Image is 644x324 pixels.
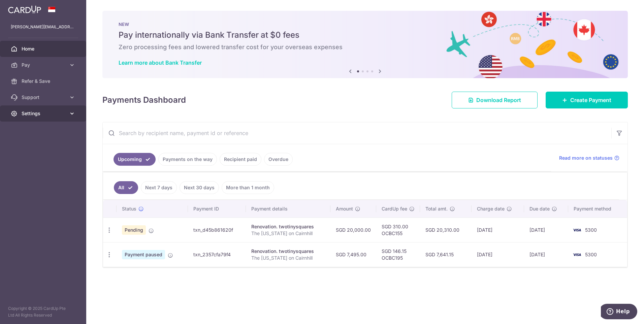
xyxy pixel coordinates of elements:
span: Total amt. [425,205,448,212]
img: Bank Card [570,226,584,234]
a: Learn more about Bank Transfer [119,59,202,66]
td: txn_d45b861620f [188,218,246,242]
a: Overdue [264,153,293,166]
a: All [114,181,138,194]
th: Payment details [246,200,330,218]
h4: Payments Dashboard [102,94,186,106]
p: [PERSON_NAME][EMAIL_ADDRESS][DOMAIN_NAME] [11,24,75,30]
td: SGD 7,641.15 [420,242,472,267]
th: Payment method [568,200,627,218]
span: Home [22,45,66,52]
a: More than 1 month [222,181,274,194]
p: The [US_STATE] on Cairnhill [251,230,325,237]
a: Download Report [452,92,538,108]
span: Create Payment [570,96,611,104]
h5: Pay internationally via Bank Transfer at $0 fees [119,30,612,40]
div: Renovation. twotinysquares [251,248,325,255]
span: Amount [336,205,353,212]
span: Pay [22,62,66,68]
td: [DATE] [472,242,524,267]
td: [DATE] [472,218,524,242]
span: Due date [529,205,550,212]
a: Recipient paid [220,153,261,166]
td: SGD 20,310.00 [420,218,472,242]
span: Help [15,5,29,11]
input: Search by recipient name, payment id or reference [103,122,611,144]
span: Refer & Save [22,78,66,85]
td: SGD 7,495.00 [330,242,376,267]
span: Support [22,94,66,101]
span: Status [122,205,136,212]
span: Settings [22,110,66,117]
a: Create Payment [546,92,628,108]
span: Charge date [477,205,505,212]
td: SGD 146.15 OCBC195 [376,242,420,267]
p: NEW [119,22,612,27]
span: Pending [122,225,146,235]
img: Bank transfer banner [102,11,628,78]
a: Next 7 days [141,181,177,194]
a: Read more on statuses [559,155,619,161]
span: Read more on statuses [559,155,613,161]
a: Upcoming [114,153,156,166]
div: Renovation. twotinysquares [251,223,325,230]
img: CardUp [8,5,41,13]
span: 5300 [585,227,597,233]
span: 5300 [585,252,597,257]
a: Next 30 days [180,181,219,194]
td: [DATE] [524,218,568,242]
td: txn_2357cfa79f4 [188,242,246,267]
span: CardUp fee [382,205,407,212]
td: SGD 310.00 OCBC155 [376,218,420,242]
span: Payment paused [122,250,165,259]
td: [DATE] [524,242,568,267]
span: Download Report [476,96,521,104]
td: SGD 20,000.00 [330,218,376,242]
a: Payments on the way [158,153,217,166]
h6: Zero processing fees and lowered transfer cost for your overseas expenses [119,43,612,51]
img: Bank Card [570,251,584,259]
th: Payment ID [188,200,246,218]
p: The [US_STATE] on Cairnhill [251,255,325,261]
